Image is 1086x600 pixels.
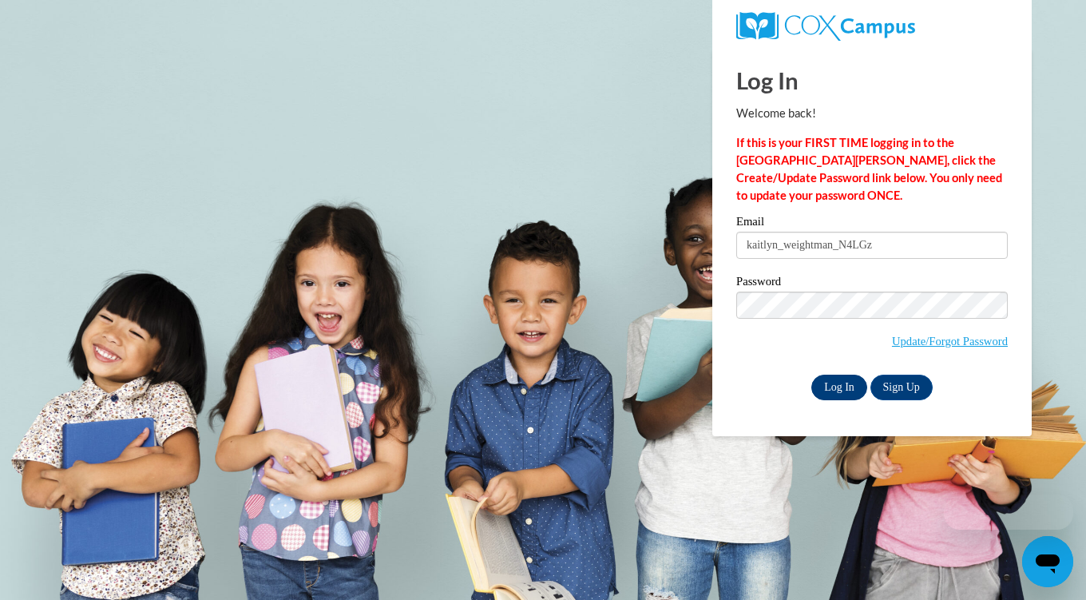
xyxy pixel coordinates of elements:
[736,276,1008,292] label: Password
[892,335,1008,348] a: Update/Forgot Password
[1022,536,1073,587] iframe: Button to launch messaging window
[944,495,1073,530] iframe: Message from company
[736,105,1008,122] p: Welcome back!
[736,12,1008,41] a: COX Campus
[736,12,915,41] img: COX Campus
[736,136,1002,202] strong: If this is your FIRST TIME logging in to the [GEOGRAPHIC_DATA][PERSON_NAME], click the Create/Upd...
[870,375,933,400] a: Sign Up
[736,216,1008,232] label: Email
[736,64,1008,97] h1: Log In
[811,375,867,400] input: Log In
